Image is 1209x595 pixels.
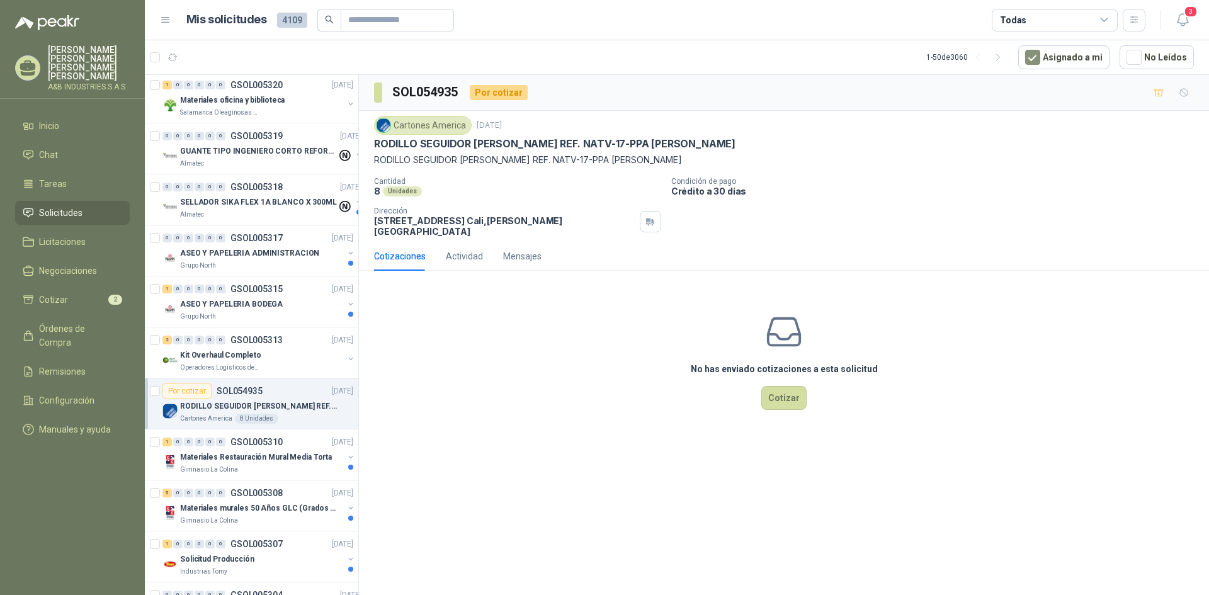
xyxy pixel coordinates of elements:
div: 0 [216,132,225,140]
p: ASEO Y PAPELERIA BODEGA [180,298,283,310]
button: Cotizar [761,386,807,410]
div: 0 [162,132,172,140]
a: Tareas [15,172,130,196]
div: 0 [205,132,215,140]
p: [DATE] [340,130,361,142]
a: 1 0 0 0 0 0 GSOL005315[DATE] Company LogoASEO Y PAPELERIA BODEGAGrupo North [162,281,356,322]
p: GSOL005315 [230,285,283,293]
img: Company Logo [162,251,178,266]
img: Company Logo [162,506,178,521]
span: Órdenes de Compra [39,322,118,349]
p: Almatec [180,210,204,220]
p: [DATE] [332,232,353,244]
span: search [325,15,334,24]
div: 8 Unidades [235,414,278,424]
div: 0 [162,183,172,191]
div: 0 [184,438,193,446]
div: 0 [195,540,204,548]
p: Cantidad [374,177,661,186]
p: [DATE] [332,487,353,499]
span: 3 [1184,6,1198,18]
p: Condición de pago [671,177,1204,186]
div: 0 [205,81,215,89]
a: 5 0 0 0 0 0 GSOL005308[DATE] Company LogoMateriales murales 50 Años GLC (Grados 10 y 11)Gimnasio ... [162,485,356,526]
p: Materiales murales 50 Años GLC (Grados 10 y 11) [180,502,337,514]
a: Por cotizarSOL054935[DATE] Company LogoRODILLO SEGUIDOR [PERSON_NAME] REF. NATV-17-PPA [PERSON_NA... [145,378,358,429]
p: [DATE] [332,283,353,295]
img: Company Logo [162,98,178,113]
div: 0 [216,489,225,497]
div: 0 [205,540,215,548]
img: Company Logo [377,118,390,132]
div: 0 [184,540,193,548]
h1: Mis solicitudes [186,11,267,29]
div: 0 [173,285,183,293]
div: 5 [162,489,172,497]
a: Manuales y ayuda [15,417,130,441]
p: Operadores Logísticos del Caribe [180,363,259,373]
a: Chat [15,143,130,167]
p: RODILLO SEGUIDOR [PERSON_NAME] REF. NATV-17-PPA [PERSON_NAME] [374,153,1194,167]
div: 0 [184,285,193,293]
div: 0 [173,81,183,89]
p: GSOL005317 [230,234,283,242]
div: 0 [216,285,225,293]
div: 0 [173,438,183,446]
div: Mensajes [503,249,542,263]
span: Inicio [39,119,59,133]
span: Tareas [39,177,67,191]
p: GSOL005313 [230,336,283,344]
span: Licitaciones [39,235,86,249]
img: Company Logo [162,353,178,368]
img: Logo peakr [15,15,79,30]
div: Unidades [383,186,422,196]
p: RODILLO SEGUIDOR [PERSON_NAME] REF. NATV-17-PPA [PERSON_NAME] [180,400,337,412]
a: Órdenes de Compra [15,317,130,354]
div: 0 [195,132,204,140]
p: Kit Overhaul Completo [180,349,261,361]
button: No Leídos [1120,45,1194,69]
div: 0 [173,234,183,242]
p: GSOL005308 [230,489,283,497]
div: 0 [195,285,204,293]
p: Salamanca Oleaginosas SAS [180,108,259,118]
img: Company Logo [162,557,178,572]
span: Negociaciones [39,264,97,278]
div: 0 [184,81,193,89]
div: 0 [216,438,225,446]
div: 0 [173,540,183,548]
a: Remisiones [15,360,130,383]
div: 0 [216,234,225,242]
div: 0 [205,438,215,446]
div: 0 [205,234,215,242]
p: Solicitud Producción [180,553,254,565]
div: 0 [184,234,193,242]
div: 0 [195,336,204,344]
a: Solicitudes [15,201,130,225]
div: 0 [216,183,225,191]
p: Crédito a 30 días [671,186,1204,196]
div: 1 [162,438,172,446]
div: 0 [205,183,215,191]
div: 0 [205,285,215,293]
p: [DATE] [332,79,353,91]
a: 1 0 0 0 0 0 GSOL005307[DATE] Company LogoSolicitud ProducciónIndustrias Tomy [162,536,356,577]
div: 0 [173,132,183,140]
span: Remisiones [39,365,86,378]
span: Manuales y ayuda [39,422,111,436]
img: Company Logo [162,200,178,215]
span: Configuración [39,394,94,407]
a: 0 0 0 0 0 0 GSOL005318[DATE] Company LogoSELLADOR SIKA FLEX 1A BLANCO X 300MLAlmatec [162,179,364,220]
button: Asignado a mi [1018,45,1110,69]
div: Cotizaciones [374,249,426,263]
p: Almatec [180,159,204,169]
div: 0 [216,336,225,344]
div: Todas [1000,13,1026,27]
div: 0 [195,81,204,89]
img: Company Logo [162,149,178,164]
span: 2 [108,295,122,305]
img: Company Logo [162,404,178,419]
p: GSOL005310 [230,438,283,446]
p: Cartones America [180,414,232,424]
p: GSOL005320 [230,81,283,89]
